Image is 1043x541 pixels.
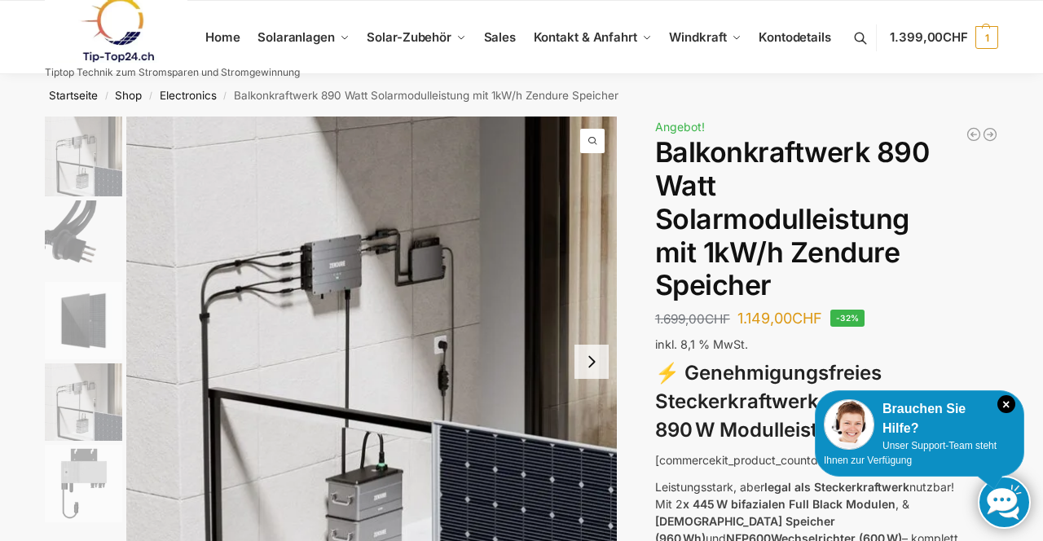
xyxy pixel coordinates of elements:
[655,451,998,468] p: [commercekit_product_countdown id=“1″]
[142,90,159,103] span: /
[683,497,896,511] strong: x 445 W bifazialen Full Black Modulen
[655,136,998,302] h1: Balkonkraftwerk 890 Watt Solarmodulleistung mit 1kW/h Zendure Speicher
[160,89,217,102] a: Electronics
[526,1,658,74] a: Kontakt & Anfahrt
[251,1,356,74] a: Solaranlagen
[484,29,517,45] span: Sales
[824,440,997,466] span: Unser Support-Team steht Ihnen zur Verfügung
[997,395,1015,413] i: Schließen
[574,345,609,379] button: Next slide
[45,200,122,278] img: Anschlusskabel-3meter_schweizer-stecker
[752,1,838,74] a: Kontodetails
[45,363,122,441] img: Zendure-solar-flow-Batteriespeicher für Balkonkraftwerke
[669,29,726,45] span: Windkraft
[45,282,122,359] img: Maysun
[367,29,451,45] span: Solar-Zubehör
[477,1,522,74] a: Sales
[759,29,831,45] span: Kontodetails
[830,310,865,327] span: -32%
[705,311,730,327] span: CHF
[655,359,998,444] h3: ⚡ Genehmigungsfreies Steckerkraftwerk mit Speicher – 890 W Modulleistung
[655,120,705,134] span: Angebot!
[966,126,982,143] a: Balkonkraftwerk 890 Watt Solarmodulleistung mit 2kW/h Zendure Speicher
[890,13,998,62] a: 1.399,00CHF 1
[45,117,122,196] img: Zendure-solar-flow-Batteriespeicher für Balkonkraftwerke
[975,26,998,49] span: 1
[737,310,822,327] bdi: 1.149,00
[655,337,748,351] span: inkl. 8,1 % MwSt.
[764,480,909,494] strong: legal als Steckerkraftwerk
[45,445,122,522] img: nep-microwechselrichter-600w
[662,1,748,74] a: Windkraft
[890,29,968,45] span: 1.399,00
[16,74,1028,117] nav: Breadcrumb
[824,399,874,450] img: Customer service
[982,126,998,143] a: Steckerkraftwerk mit 4 KW Speicher und 8 Solarmodulen mit 3600 Watt
[45,68,300,77] p: Tiptop Technik zum Stromsparen und Stromgewinnung
[217,90,234,103] span: /
[115,89,142,102] a: Shop
[943,29,968,45] span: CHF
[98,90,115,103] span: /
[655,311,730,327] bdi: 1.699,00
[49,89,98,102] a: Startseite
[257,29,335,45] span: Solaranlagen
[534,29,637,45] span: Kontakt & Anfahrt
[360,1,473,74] a: Solar-Zubehör
[824,399,1015,438] div: Brauchen Sie Hilfe?
[792,310,822,327] span: CHF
